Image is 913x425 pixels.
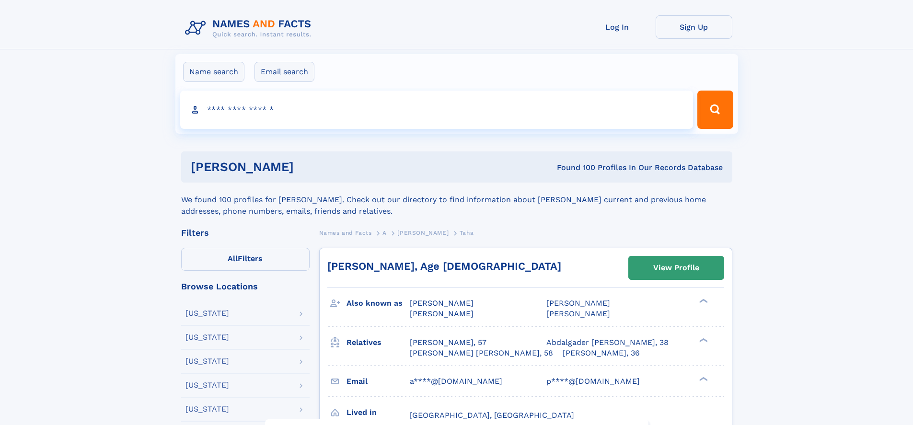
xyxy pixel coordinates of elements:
a: Names and Facts [319,227,372,239]
a: A [382,227,387,239]
a: [PERSON_NAME] [397,227,449,239]
div: Browse Locations [181,282,310,291]
h3: Email [347,373,410,390]
label: Name search [183,62,244,82]
div: [US_STATE] [185,405,229,413]
div: [US_STATE] [185,310,229,317]
span: [PERSON_NAME] [546,309,610,318]
div: Filters [181,229,310,237]
label: Email search [254,62,314,82]
div: [US_STATE] [185,381,229,389]
h3: Relatives [347,334,410,351]
a: Log In [579,15,656,39]
a: [PERSON_NAME], 36 [563,348,640,358]
div: We found 100 profiles for [PERSON_NAME]. Check out our directory to find information about [PERSO... [181,183,732,217]
h3: Lived in [347,404,410,421]
span: A [382,230,387,236]
a: [PERSON_NAME] [PERSON_NAME], 58 [410,348,553,358]
div: ❯ [697,337,708,343]
div: [US_STATE] [185,357,229,365]
button: Search Button [697,91,733,129]
h3: Also known as [347,295,410,311]
div: [US_STATE] [185,333,229,341]
h1: [PERSON_NAME] [191,161,426,173]
span: [PERSON_NAME] [410,309,474,318]
span: [PERSON_NAME] [546,299,610,308]
div: ❯ [697,298,708,304]
span: [PERSON_NAME] [410,299,474,308]
a: [PERSON_NAME], Age [DEMOGRAPHIC_DATA] [327,260,561,272]
div: ❯ [697,376,708,382]
span: Taha [460,230,474,236]
a: Abdalgader [PERSON_NAME], 38 [546,337,669,348]
label: Filters [181,248,310,271]
input: search input [180,91,693,129]
img: Logo Names and Facts [181,15,319,41]
a: [PERSON_NAME], 57 [410,337,486,348]
span: All [228,254,238,263]
span: [GEOGRAPHIC_DATA], [GEOGRAPHIC_DATA] [410,411,574,420]
a: View Profile [629,256,724,279]
div: View Profile [653,257,699,279]
a: Sign Up [656,15,732,39]
span: [PERSON_NAME] [397,230,449,236]
div: Found 100 Profiles In Our Records Database [425,162,723,173]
